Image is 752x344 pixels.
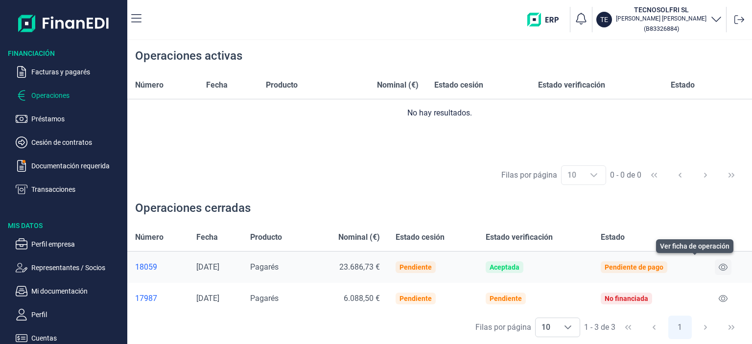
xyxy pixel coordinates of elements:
button: Last Page [720,163,743,187]
div: Choose [556,318,580,337]
span: 10 [536,318,556,337]
button: First Page [616,316,640,339]
p: Facturas y pagarés [31,66,123,78]
button: Documentación requerida [16,160,123,172]
button: Mi documentación [16,285,123,297]
div: Pendiente [399,263,432,271]
button: Next Page [694,163,717,187]
button: Perfil empresa [16,238,123,250]
a: 17987 [135,294,181,303]
img: Logo de aplicación [18,8,110,39]
a: 18059 [135,262,181,272]
p: Préstamos [31,113,123,125]
span: Fecha [206,79,228,91]
button: Last Page [720,316,743,339]
span: 6.088,50 € [344,294,380,303]
span: 23.686,73 € [339,262,380,272]
span: Nominal (€) [377,79,419,91]
button: Operaciones [16,90,123,101]
img: erp [527,13,566,26]
p: Transacciones [31,183,123,195]
span: Fecha [196,231,218,243]
span: Pagarés [250,262,279,272]
p: Representantes / Socios [31,262,123,274]
button: Perfil [16,309,123,321]
div: Operaciones activas [135,48,242,64]
button: Facturas y pagarés [16,66,123,78]
div: Pendiente [490,295,522,302]
button: Préstamos [16,113,123,125]
div: Operaciones cerradas [135,200,251,216]
span: 0 - 0 de 0 [610,171,641,179]
span: Número [135,79,164,91]
span: Estado cesión [434,79,483,91]
span: Producto [266,79,298,91]
button: Representantes / Socios [16,262,123,274]
span: Producto [250,231,282,243]
button: Page 1 [668,316,692,339]
div: [DATE] [196,262,235,272]
span: Pagarés [250,294,279,303]
p: Operaciones [31,90,123,101]
div: No hay resultados. [135,107,744,119]
button: Cuentas [16,332,123,344]
button: Transacciones [16,183,123,195]
span: Número [135,231,164,243]
div: Choose [582,166,606,184]
h3: TECNOSOLFRI SL [616,5,706,15]
div: [DATE] [196,294,235,303]
p: Cesión de contratos [31,137,123,148]
p: Perfil empresa [31,238,123,250]
p: Mi documentación [31,285,123,297]
span: Nominal (€) [338,231,380,243]
button: Previous Page [668,163,692,187]
span: Estado cesión [396,231,445,243]
div: Aceptada [490,263,519,271]
button: Cesión de contratos [16,137,123,148]
div: Pendiente de pago [605,263,663,271]
small: Copiar cif [644,25,679,32]
p: Perfil [31,309,123,321]
span: Estado [671,79,695,91]
span: 1 - 3 de 3 [584,323,615,331]
div: Pendiente [399,295,432,302]
button: Previous Page [642,316,666,339]
span: Estado verificación [486,231,553,243]
button: TETECNOSOLFRI SL[PERSON_NAME] [PERSON_NAME](B83326884) [596,5,722,34]
div: Filas por página [501,169,557,181]
p: Documentación requerida [31,160,123,172]
div: Filas por página [475,321,531,333]
div: No financiada [605,295,648,302]
p: [PERSON_NAME] [PERSON_NAME] [616,15,706,23]
span: Estado [601,231,625,243]
p: Cuentas [31,332,123,344]
button: First Page [642,163,666,187]
span: Estado verificación [538,79,605,91]
button: Next Page [694,316,717,339]
p: TE [600,15,608,24]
